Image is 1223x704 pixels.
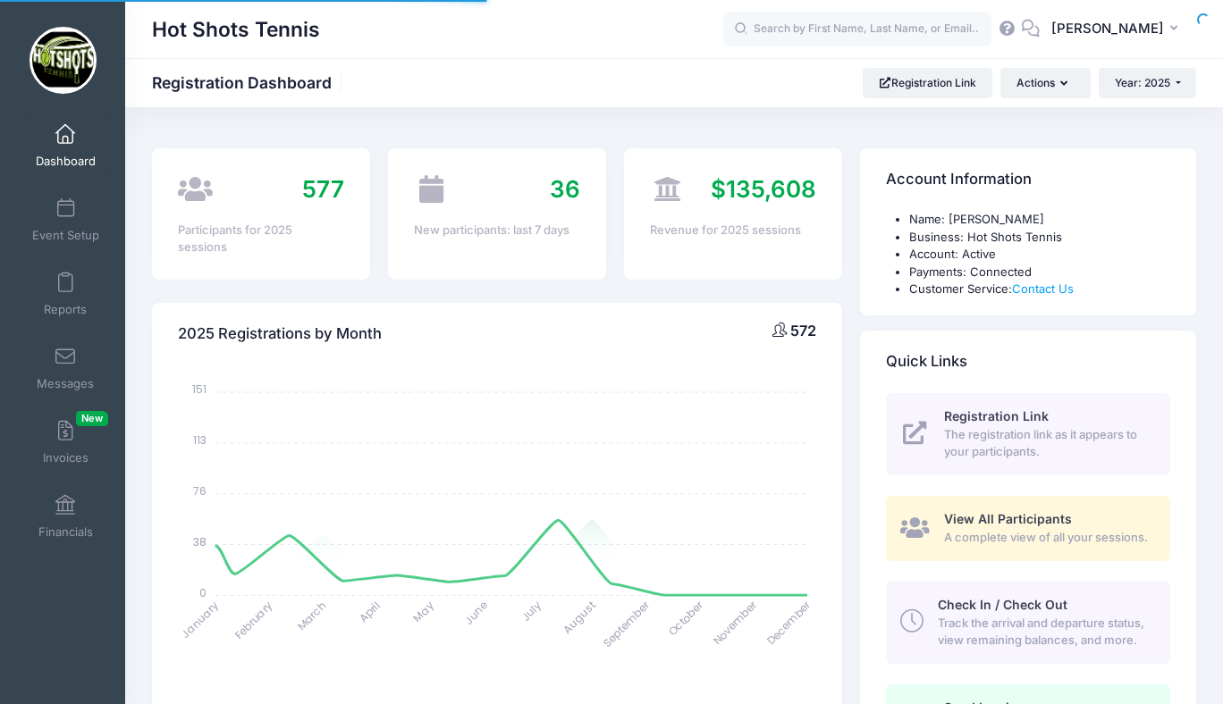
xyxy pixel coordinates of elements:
[32,228,99,243] span: Event Setup
[938,615,1150,650] span: Track the arrival and departure status, view remaining balances, and more.
[23,411,108,474] a: InvoicesNew
[152,9,320,50] h1: Hot Shots Tennis
[23,485,108,548] a: Financials
[519,598,545,624] tspan: July
[560,598,598,636] tspan: August
[414,222,580,239] div: New participants: last 7 days
[43,450,89,465] span: Invoices
[863,68,992,98] a: Registration Link
[193,432,207,448] tspan: 113
[944,408,1049,423] span: Registration Link
[37,376,94,391] span: Messages
[44,302,87,317] span: Reports
[294,598,330,633] tspan: March
[23,263,108,325] a: Reports
[886,393,1170,475] a: Registration Link The registration link as it appears to your participants.
[461,598,491,627] tspan: June
[1040,9,1196,50] button: [PERSON_NAME]
[650,222,816,239] div: Revenue for 2025 sessions
[550,175,580,203] span: 36
[909,264,1170,281] li: Payments: Connected
[76,411,108,426] span: New
[763,597,814,648] tspan: December
[723,12,991,47] input: Search by First Name, Last Name, or Email...
[711,175,816,203] span: $135,608
[193,483,207,499] tspan: 76
[886,581,1170,663] a: Check In / Check Out Track the arrival and departure status, view remaining balances, and more.
[1000,68,1090,98] button: Actions
[909,281,1170,298] li: Customer Service:
[23,114,108,177] a: Dashboard
[178,308,382,359] h4: 2025 Registrations by Month
[23,337,108,399] a: Messages
[909,229,1170,247] li: Business: Hot Shots Tennis
[232,598,275,641] tspan: February
[302,175,344,203] span: 577
[710,597,761,648] tspan: November
[192,381,207,397] tspan: 151
[665,597,707,639] tspan: October
[1099,68,1196,98] button: Year: 2025
[179,598,223,641] tspan: January
[36,154,96,169] span: Dashboard
[886,496,1170,561] a: View All Participants A complete view of all your sessions.
[1115,76,1170,89] span: Year: 2025
[790,322,816,339] span: 572
[410,598,437,624] tspan: May
[909,211,1170,229] li: Name: [PERSON_NAME]
[1051,19,1164,38] span: [PERSON_NAME]
[152,73,347,92] h1: Registration Dashboard
[886,155,1032,205] h4: Account Information
[909,246,1170,264] li: Account: Active
[938,597,1067,612] span: Check In / Check Out
[356,598,383,624] tspan: April
[199,584,207,599] tspan: 0
[944,511,1072,526] span: View All Participants
[600,597,653,650] tspan: September
[38,524,93,540] span: Financials
[944,529,1150,547] span: A complete view of all your sessions.
[1012,281,1074,296] a: Contact Us
[944,426,1150,461] span: The registration link as it appears to your participants.
[193,533,207,549] tspan: 38
[30,27,97,94] img: Hot Shots Tennis
[23,189,108,251] a: Event Setup
[178,222,344,256] div: Participants for 2025 sessions
[886,336,967,387] h4: Quick Links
